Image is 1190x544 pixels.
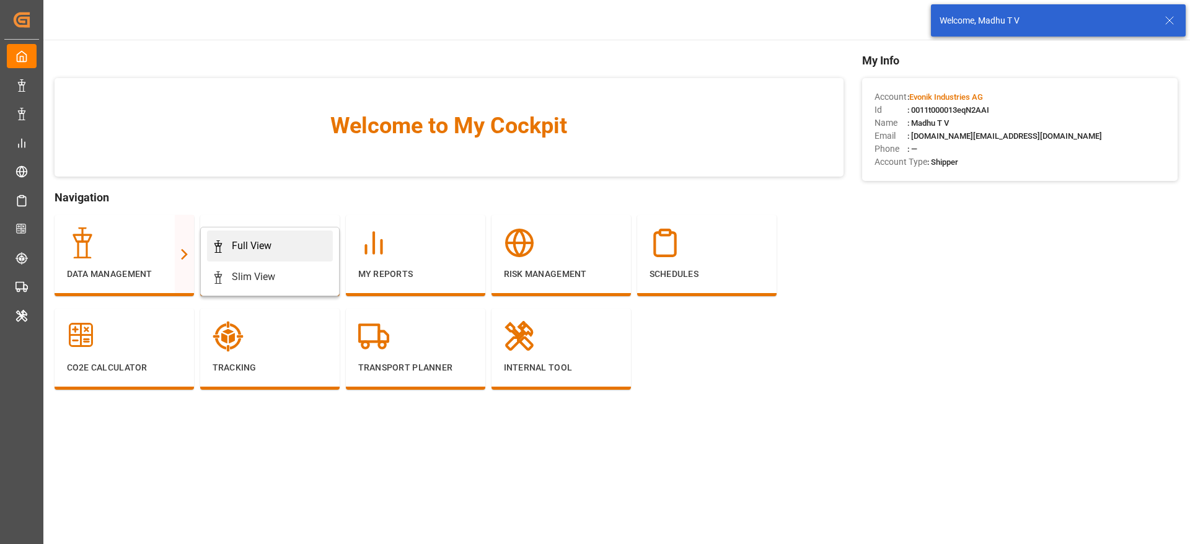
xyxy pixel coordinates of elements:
[504,361,619,374] p: Internal Tool
[907,118,949,128] span: : Madhu T V
[875,103,907,116] span: Id
[940,14,1153,27] div: Welcome, Madhu T V
[907,144,917,154] span: : —
[875,90,907,103] span: Account
[927,157,958,167] span: : Shipper
[875,116,907,129] span: Name
[875,129,907,143] span: Email
[862,52,1178,69] span: My Info
[504,268,619,281] p: Risk Management
[909,92,983,102] span: Evonik Industries AG
[907,131,1102,141] span: : [DOMAIN_NAME][EMAIL_ADDRESS][DOMAIN_NAME]
[650,268,764,281] p: Schedules
[79,109,819,143] span: Welcome to My Cockpit
[67,268,182,281] p: Data Management
[875,143,907,156] span: Phone
[907,92,983,102] span: :
[232,239,271,253] div: Full View
[213,361,327,374] p: Tracking
[55,189,844,206] span: Navigation
[358,268,473,281] p: My Reports
[875,156,927,169] span: Account Type
[358,361,473,374] p: Transport Planner
[232,270,275,284] div: Slim View
[207,261,333,292] a: Slim View
[67,361,182,374] p: CO2e Calculator
[207,230,333,261] a: Full View
[907,105,989,115] span: : 0011t000013eqN2AAI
